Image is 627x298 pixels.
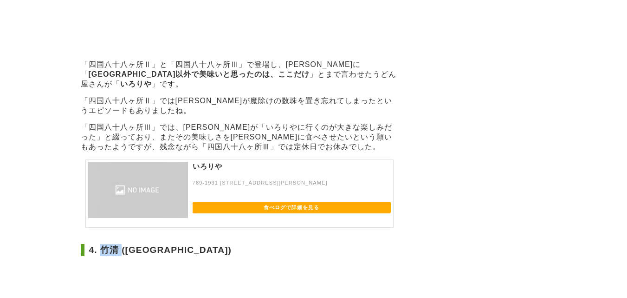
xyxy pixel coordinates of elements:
a: 食べログで詳細を見る [193,202,391,213]
p: 「四国八十八ヶ所Ⅱ」と「四国八十八ヶ所Ⅲ」で登場し、[PERSON_NAME]に「 」とまで言わせたうどん屋さんが「 」です。 [81,60,398,89]
strong: [GEOGRAPHIC_DATA]以外で美味いと思ったのは、ここだけ [89,70,310,78]
p: いろりや [193,162,391,180]
p: 「四国八十八ヶ所Ⅲ」では、[PERSON_NAME]が「いろりやに行くのが大きな楽しみだった」と綴っており、またその美味しさを[PERSON_NAME]に食べさせたいという願いもあったようですが... [81,123,398,152]
p: 789-1931 [STREET_ADDRESS][PERSON_NAME] [193,180,391,194]
img: いろりや [88,162,188,218]
p: 「四国八十八ヶ所Ⅱ」では[PERSON_NAME]が魔除けの数珠を置き忘れてしまったというエピソードもありましたね。 [81,96,398,116]
h2: 4. 竹清 ([GEOGRAPHIC_DATA]) [81,244,398,256]
strong: いろりや [120,80,152,88]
